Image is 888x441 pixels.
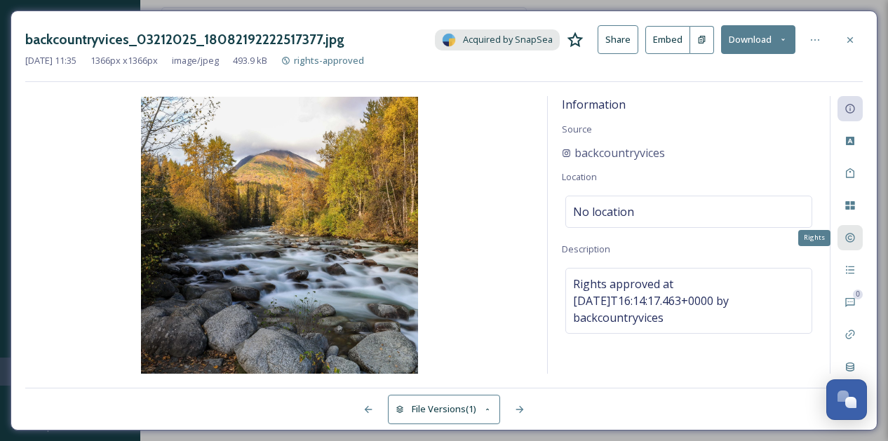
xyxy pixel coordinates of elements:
button: Download [721,25,795,54]
span: 493.9 kB [233,54,267,67]
span: Location [562,170,597,183]
img: snapsea-logo.png [442,33,456,47]
button: Open Chat [826,379,867,420]
span: [DATE] 11:35 [25,54,76,67]
span: Acquired by SnapSea [463,33,553,46]
span: rights-approved [294,54,364,67]
span: Source [562,123,592,135]
span: Description [562,243,610,255]
h3: backcountryvices_03212025_18082192222517377.jpg [25,29,344,50]
div: Rights [798,230,830,245]
button: Embed [645,26,690,54]
span: No location [573,203,634,220]
button: Share [598,25,638,54]
span: Information [562,97,626,112]
a: backcountryvices [562,144,665,161]
span: image/jpeg [172,54,219,67]
span: backcountryvices [574,144,665,161]
span: 1366 px x 1366 px [90,54,158,67]
img: 15mghIowfjiP3cmHuC5qtYmJxAHqon9iN.jpg [25,97,533,374]
button: File Versions(1) [388,395,500,423]
span: Rights approved at [DATE]T16:14:17.463+0000 by backcountryvices [573,276,805,326]
div: 0 [853,290,863,299]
